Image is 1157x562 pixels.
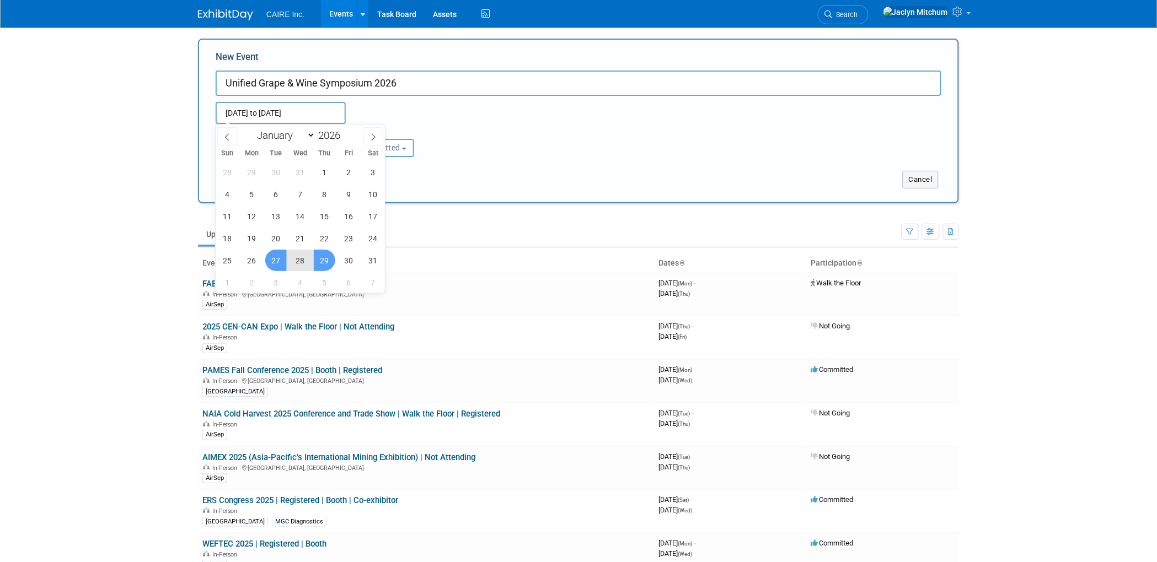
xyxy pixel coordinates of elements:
[678,454,690,460] span: (Tue)
[678,541,693,547] span: (Mon)
[202,376,650,385] div: [GEOGRAPHIC_DATA], [GEOGRAPHIC_DATA]
[290,206,311,227] span: January 14, 2026
[198,224,263,245] a: Upcoming19
[212,377,240,385] span: In-Person
[314,228,335,249] span: January 22, 2026
[212,507,240,515] span: In-Person
[361,150,385,157] span: Sat
[203,421,210,426] img: In-Person Event
[216,102,346,124] input: Start Date - End Date
[202,539,326,549] a: WEFTEC 2025 | Registered | Booth
[362,250,384,271] span: January 31, 2026
[241,206,263,227] span: January 12, 2026
[217,228,238,249] span: January 18, 2026
[203,551,210,556] img: In-Person Event
[216,150,240,157] span: Sun
[265,206,287,227] span: January 13, 2026
[217,206,238,227] span: January 11, 2026
[659,409,694,417] span: [DATE]
[694,279,696,287] span: -
[659,419,690,428] span: [DATE]
[811,495,854,504] span: Committed
[241,183,263,205] span: January 5, 2026
[314,161,335,183] span: January 1, 2026
[312,150,336,157] span: Thu
[659,506,693,514] span: [DATE]
[202,430,227,440] div: AirSep
[272,517,326,527] div: MGC Diagnostics
[694,539,696,547] span: -
[362,228,384,249] span: January 24, 2026
[314,272,335,293] span: February 5, 2026
[338,250,360,271] span: January 30, 2026
[338,206,360,227] span: January 16, 2026
[314,206,335,227] span: January 15, 2026
[265,183,287,205] span: January 6, 2026
[338,161,360,183] span: January 2, 2026
[659,322,694,330] span: [DATE]
[241,250,263,271] span: January 26, 2026
[217,272,238,293] span: February 1, 2026
[290,183,311,205] span: January 7, 2026
[807,254,959,273] th: Participation
[811,539,854,547] span: Committed
[217,161,238,183] span: December 28, 2025
[202,387,268,397] div: [GEOGRAPHIC_DATA]
[212,334,240,341] span: In-Person
[692,409,694,417] span: -
[691,495,693,504] span: -
[678,280,693,287] span: (Mon)
[692,322,694,330] span: -
[202,517,268,527] div: [GEOGRAPHIC_DATA]
[203,507,210,513] img: In-Person Event
[217,250,238,271] span: January 25, 2026
[659,365,696,374] span: [DATE]
[811,279,861,287] span: Walk the Floor
[265,161,287,183] span: December 30, 2025
[336,150,361,157] span: Fri
[362,206,384,227] span: January 17, 2026
[362,161,384,183] span: January 3, 2026
[659,452,694,461] span: [DATE]
[678,421,690,427] span: (Thu)
[290,161,311,183] span: December 31, 2025
[678,507,693,514] span: (Wed)
[265,250,287,271] span: January 27, 2026
[678,377,693,383] span: (Wed)
[659,376,693,384] span: [DATE]
[678,464,690,471] span: (Thu)
[818,5,869,24] a: Search
[202,322,394,332] a: 2025 CEN-CAN Expo | Walk the Floor | Not Attending
[216,51,259,68] label: New Event
[883,6,949,18] img: Jaclyn Mitchum
[216,124,323,138] div: Attendance / Format:
[202,495,398,505] a: ERS Congress 2025 | Registered | Booth | Co-exhibitor
[241,228,263,249] span: January 19, 2026
[315,129,349,142] input: Year
[659,549,693,558] span: [DATE]
[903,171,939,188] button: Cancel
[202,289,650,298] div: [GEOGRAPHIC_DATA], [GEOGRAPHIC_DATA]
[694,365,696,374] span: -
[212,291,240,298] span: In-Person
[203,377,210,383] img: In-Person Event
[811,409,850,417] span: Not Going
[202,365,382,375] a: PAMES Fall Conference 2025 | Booth | Registered
[290,250,311,271] span: January 28, 2026
[362,183,384,205] span: January 10, 2026
[659,332,687,341] span: [DATE]
[288,150,313,157] span: Wed
[811,322,850,330] span: Not Going
[202,343,227,353] div: AirSep
[202,463,650,472] div: [GEOGRAPHIC_DATA], [GEOGRAPHIC_DATA]
[202,409,500,419] a: NAIA Cold Harvest 2025 Conference and Trade Show | Walk the Floor | Registered
[203,334,210,339] img: In-Person Event
[659,463,690,471] span: [DATE]
[678,497,689,503] span: (Sat)
[212,421,240,428] span: In-Person
[339,124,446,138] div: Participation:
[241,272,263,293] span: February 2, 2026
[659,279,696,287] span: [DATE]
[240,150,264,157] span: Mon
[811,365,854,374] span: Committed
